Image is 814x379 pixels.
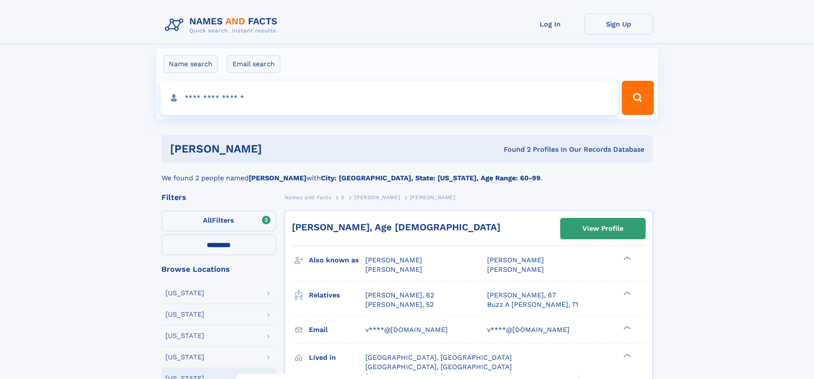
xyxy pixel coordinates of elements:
[162,163,653,183] div: We found 2 people named with .
[365,291,434,300] a: [PERSON_NAME], 62
[365,300,434,309] a: [PERSON_NAME], 52
[383,145,644,154] div: Found 2 Profiles In Our Records Database
[170,144,383,154] h1: [PERSON_NAME]
[292,222,500,232] a: [PERSON_NAME], Age [DEMOGRAPHIC_DATA]
[487,256,544,264] span: [PERSON_NAME]
[365,256,422,264] span: [PERSON_NAME]
[309,288,365,303] h3: Relatives
[621,353,632,358] div: ❯
[249,174,306,182] b: [PERSON_NAME]
[162,194,276,201] div: Filters
[585,14,653,35] a: Sign Up
[165,332,204,339] div: [US_STATE]
[365,363,512,371] span: [GEOGRAPHIC_DATA], [GEOGRAPHIC_DATA]
[582,219,623,238] div: View Profile
[516,14,585,35] a: Log In
[622,81,653,115] button: Search Button
[203,216,212,224] span: All
[365,265,422,273] span: [PERSON_NAME]
[487,300,578,309] a: Buzz A [PERSON_NAME], 71
[341,194,345,200] span: S
[165,290,204,297] div: [US_STATE]
[487,291,556,300] a: [PERSON_NAME], 67
[621,256,632,261] div: ❯
[227,55,280,73] label: Email search
[161,81,618,115] input: search input
[309,253,365,267] h3: Also known as
[165,354,204,361] div: [US_STATE]
[162,14,285,37] img: Logo Names and Facts
[309,323,365,337] h3: Email
[285,192,332,203] a: Names and Facts
[162,211,276,231] label: Filters
[561,218,645,239] a: View Profile
[162,265,276,273] div: Browse Locations
[354,192,400,203] a: [PERSON_NAME]
[165,311,204,318] div: [US_STATE]
[410,194,455,200] span: [PERSON_NAME]
[341,192,345,203] a: S
[621,325,632,330] div: ❯
[309,350,365,365] h3: Lived in
[354,194,400,200] span: [PERSON_NAME]
[163,55,218,73] label: Name search
[621,290,632,296] div: ❯
[365,353,512,361] span: [GEOGRAPHIC_DATA], [GEOGRAPHIC_DATA]
[487,265,544,273] span: [PERSON_NAME]
[321,174,541,182] b: City: [GEOGRAPHIC_DATA], State: [US_STATE], Age Range: 60-99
